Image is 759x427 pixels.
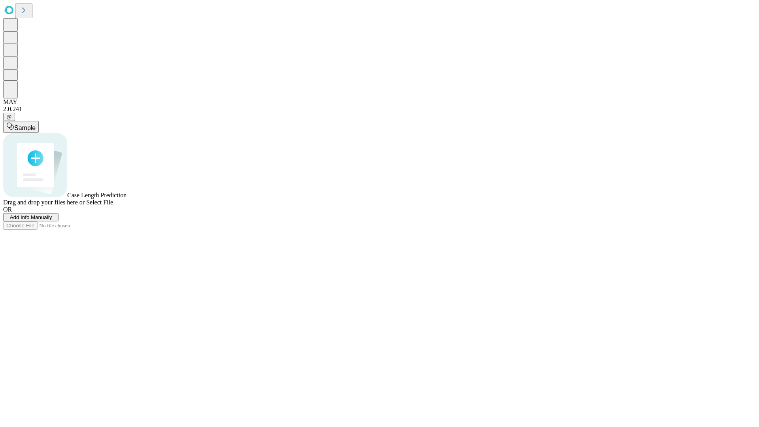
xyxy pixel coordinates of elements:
span: Drag and drop your files here or [3,199,85,206]
div: MAY [3,98,756,106]
button: Add Info Manually [3,213,59,221]
span: Select File [86,199,113,206]
span: Sample [14,125,36,131]
div: 2.0.241 [3,106,756,113]
span: Add Info Manually [10,214,52,220]
button: @ [3,113,15,121]
span: @ [6,114,12,120]
button: Sample [3,121,39,133]
span: Case Length Prediction [67,192,126,198]
span: OR [3,206,12,213]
